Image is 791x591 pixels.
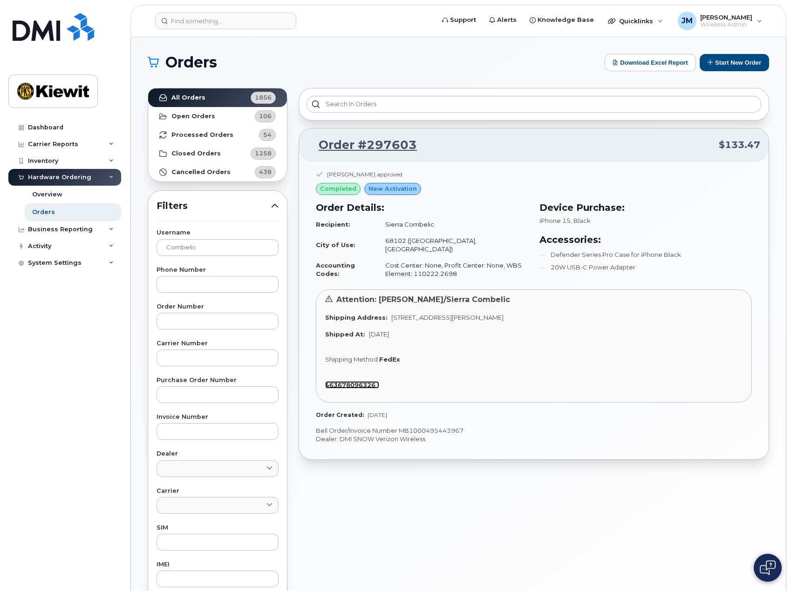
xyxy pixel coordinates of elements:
input: Search in orders [307,96,761,113]
label: Carrier [157,488,279,494]
label: IMEI [157,562,279,568]
strong: Open Orders [171,113,215,120]
td: 68102 ([GEOGRAPHIC_DATA], [GEOGRAPHIC_DATA]) [377,233,528,257]
strong: City of Use: [316,241,355,248]
strong: Recipient: [316,221,350,228]
span: [STREET_ADDRESS][PERSON_NAME] [391,314,504,321]
span: Shipping Method: [325,356,379,363]
span: 1856 [255,93,272,102]
label: Purchase Order Number [157,377,279,383]
span: [DATE] [369,330,389,338]
span: completed [320,184,356,193]
a: All Orders1856 [148,88,287,107]
span: Orders [165,55,217,69]
strong: All Orders [171,94,205,101]
a: Cancelled Orders438 [148,163,287,181]
span: New Activation [368,184,417,193]
img: Open chat [760,560,776,575]
button: Start New Order [700,54,769,71]
strong: Cancelled Orders [171,168,231,176]
div: [PERSON_NAME] approved [327,170,402,178]
span: 438 [259,168,272,176]
a: Closed Orders1258 [148,144,287,163]
strong: Shipping Address: [325,314,388,321]
strong: 463678096326 [325,381,375,389]
label: Username [157,230,279,236]
p: Bell Order/Invoice Number MB1000495443967 [316,426,752,435]
a: 463678096326 [325,381,379,389]
h3: Device Purchase: [539,201,752,215]
strong: Shipped At: [325,330,365,338]
span: [DATE] [368,411,387,418]
label: Carrier Number [157,341,279,347]
span: $133.47 [719,138,760,152]
span: , Black [571,217,591,224]
td: Cost Center: None, Profit Center: None, WBS Element: 110222.2698 [377,257,528,282]
span: iPhone 15 [539,217,571,224]
label: Invoice Number [157,414,279,420]
a: Processed Orders54 [148,126,287,144]
strong: Closed Orders [171,150,221,157]
p: Dealer: DMI SNOW Verizon Wireless [316,435,752,443]
h3: Order Details: [316,201,528,215]
button: Download Excel Report [605,54,696,71]
label: Order Number [157,304,279,310]
span: 106 [259,112,272,121]
strong: Processed Orders [171,131,233,139]
label: Phone Number [157,267,279,273]
strong: Accounting Codes: [316,262,355,278]
span: Filters [157,199,271,213]
h3: Accessories: [539,233,752,247]
label: Dealer [157,451,279,457]
li: Defender Series Pro Case for iPhone Black [539,250,752,259]
span: Attention: [PERSON_NAME]/Sierra Combelic [336,295,510,304]
td: Sierra Combelic [377,216,528,233]
strong: Order Created: [316,411,364,418]
label: SIM [157,525,279,531]
a: Open Orders106 [148,107,287,126]
a: Order #297603 [307,137,417,154]
span: 54 [263,130,272,139]
span: 1258 [255,149,272,158]
strong: FedEx [379,356,400,363]
li: 20W USB-C Power Adapter [539,263,752,272]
